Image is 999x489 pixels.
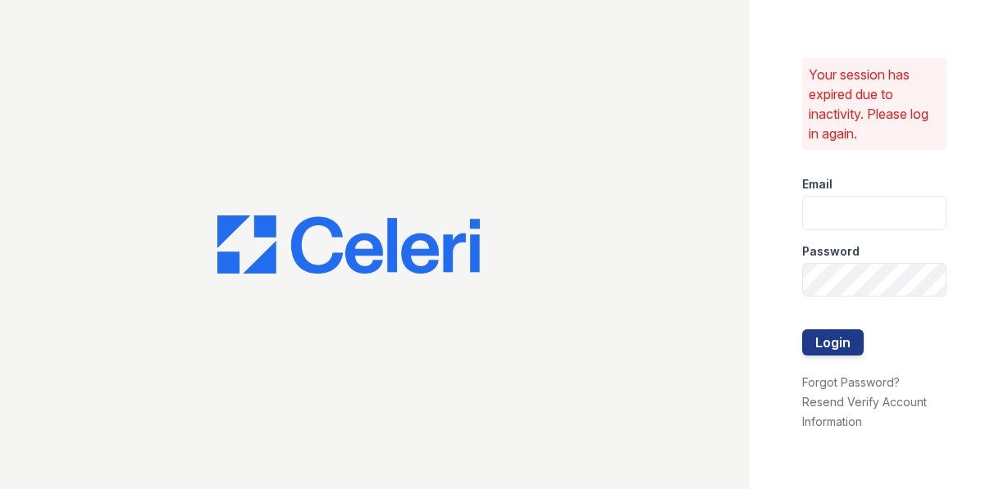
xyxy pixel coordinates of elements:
[802,395,927,428] a: Resend Verify Account Information
[809,65,941,143] p: Your session has expired due to inactivity. Please log in again.
[802,329,864,355] button: Login
[217,215,480,274] img: CE_Logo_Blue-a8612792a0a2168367f1c8372b55b34899dd931a85d93a1a3d3e32e68fde9ad4.png
[802,375,900,389] a: Forgot Password?
[802,176,832,192] label: Email
[802,243,860,260] label: Password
